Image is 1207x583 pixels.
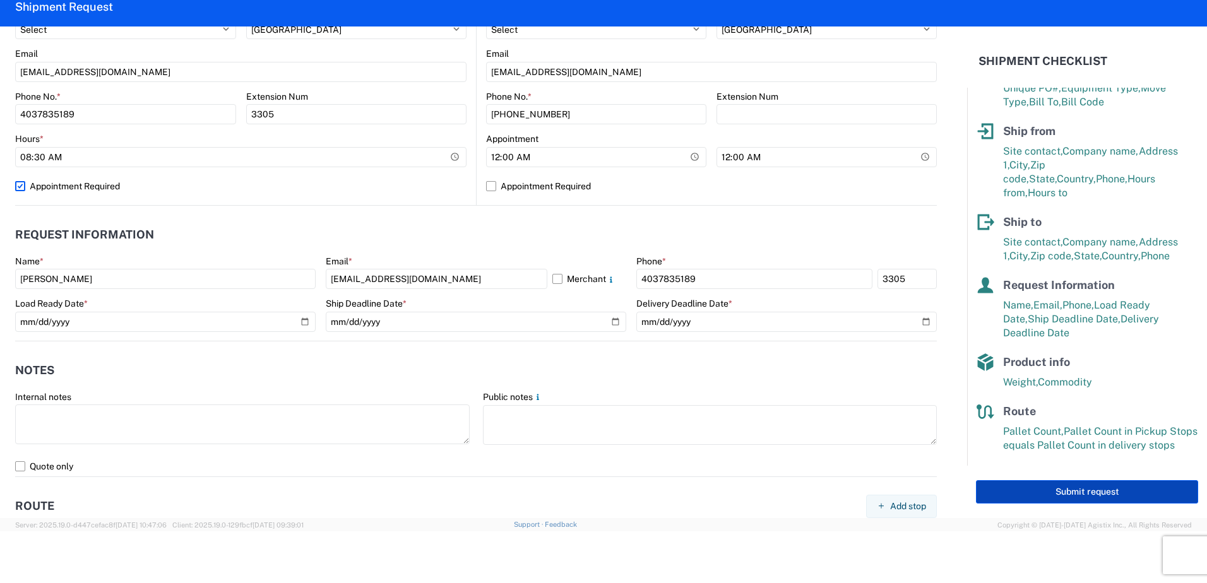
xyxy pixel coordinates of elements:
a: Feedback [545,521,577,528]
span: Add stop [890,500,926,512]
span: Site contact, [1003,145,1062,157]
button: Add stop [866,495,937,518]
h2: Shipment Checklist [978,54,1107,69]
span: Phone, [1062,299,1094,311]
span: Copyright © [DATE]-[DATE] Agistix Inc., All Rights Reserved [997,519,1192,531]
label: Merchant [552,269,626,289]
label: Name [15,256,44,267]
span: City, [1009,250,1030,262]
span: Route [1003,404,1036,418]
span: Name, [1003,299,1033,311]
span: Product info [1003,355,1070,368]
h2: Request Information [15,228,154,241]
span: Hours to [1028,187,1067,199]
label: Appointment Required [486,176,937,196]
a: Support [514,521,545,528]
label: Extension Num [246,91,308,102]
span: Phone, [1096,173,1127,185]
label: Internal notes [15,391,71,403]
label: Hours [15,133,44,144]
label: Email [326,256,352,267]
label: Email [15,48,38,59]
span: [DATE] 09:39:01 [253,521,304,529]
span: Phone [1141,250,1170,262]
span: Site contact, [1003,236,1062,248]
span: Client: 2025.19.0-129fbcf [172,521,304,529]
h2: Notes [15,364,54,377]
span: Country, [1057,173,1096,185]
label: Email [486,48,509,59]
label: Phone No. [486,91,532,102]
span: Zip code, [1030,250,1074,262]
span: Pallet Count, [1003,425,1064,437]
label: Load Ready Date [15,298,88,309]
label: Appointment [486,133,538,144]
span: Bill To, [1029,96,1061,108]
span: State, [1074,250,1102,262]
span: Ship to [1003,215,1042,228]
span: Company name, [1062,145,1139,157]
span: Country, [1102,250,1141,262]
span: Equipment Type, [1061,82,1141,94]
label: Extension Num [716,91,778,102]
span: City, [1009,159,1030,171]
input: Ext [877,269,937,289]
label: Phone No. [15,91,61,102]
span: State, [1029,173,1057,185]
span: Ship Deadline Date, [1028,313,1121,325]
label: Quote only [15,456,937,476]
label: Phone [636,256,666,267]
label: Public notes [483,391,543,403]
span: [DATE] 10:47:06 [116,521,167,529]
span: Bill Code [1061,96,1104,108]
span: Email, [1033,299,1062,311]
span: Ship from [1003,124,1055,138]
label: Ship Deadline Date [326,298,407,309]
h2: Route [15,500,54,512]
span: Pallet Count in Pickup Stops equals Pallet Count in delivery stops [1003,425,1198,451]
label: Delivery Deadline Date [636,298,732,309]
span: Commodity [1038,376,1092,388]
button: Submit request [976,480,1198,503]
label: Appointment Required [15,176,467,196]
span: Request Information [1003,278,1115,291]
span: Unique PO#, [1003,82,1061,94]
span: Server: 2025.19.0-d447cefac8f [15,521,167,529]
span: Company name, [1062,236,1139,248]
span: Weight, [1003,376,1038,388]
